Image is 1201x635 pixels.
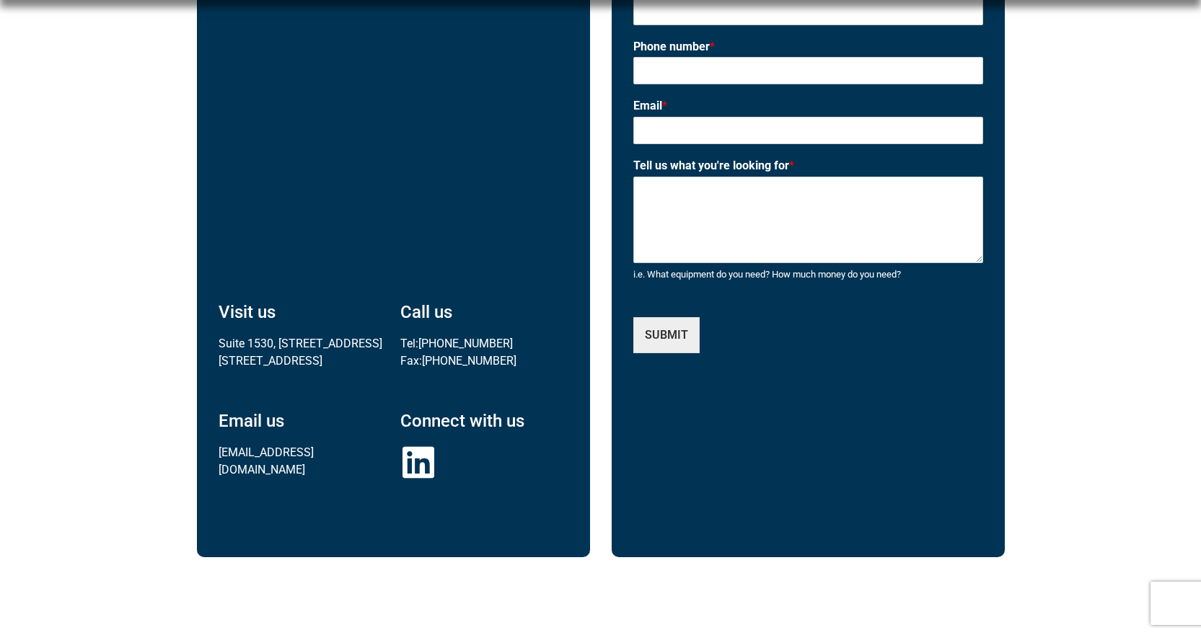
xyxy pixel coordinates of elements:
button: SUBMIT [633,317,700,353]
p: Suite 1530, [STREET_ADDRESS] [STREET_ADDRESS] [219,335,387,370]
label: Phone number [633,40,983,55]
div: i.e. What equipment do you need? How much money do you need? [633,269,983,281]
p: Tel: Fax: [400,335,568,370]
label: Tell us what you're looking for [633,159,983,174]
a: [PHONE_NUMBER] [418,337,513,350]
label: Email [633,99,983,114]
a: [EMAIL_ADDRESS][DOMAIN_NAME] [219,445,314,476]
h4: Email us [219,412,387,430]
a: [PHONE_NUMBER] [422,354,516,368]
h4: Visit us [219,303,387,321]
h4: Connect with us [400,412,568,430]
h4: Call us [400,303,568,321]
